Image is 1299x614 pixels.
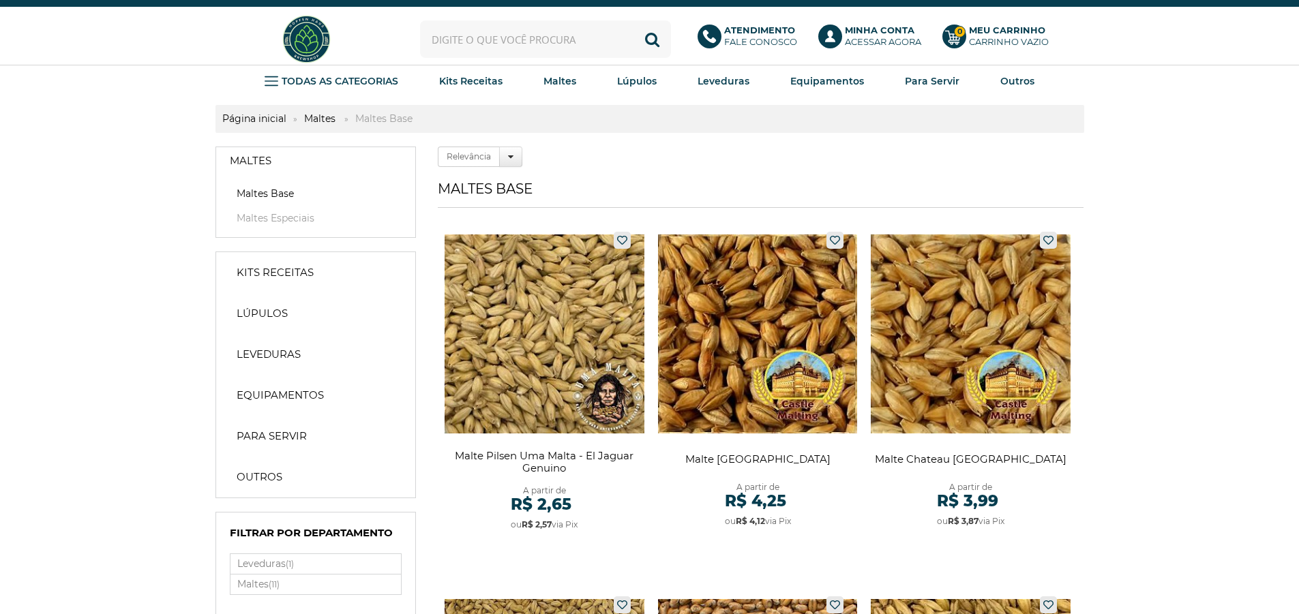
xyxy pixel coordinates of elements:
[223,341,408,368] a: Leveduras
[230,154,271,168] strong: Maltes
[215,112,293,125] a: Página inicial
[223,382,408,409] a: Equipamentos
[223,423,408,450] a: Para Servir
[223,300,408,327] a: Lúpulos
[790,71,864,91] a: Equipamentos
[724,25,795,35] b: Atendimento
[230,574,401,594] label: Maltes
[438,147,500,167] label: Relevância
[265,71,398,91] a: TODAS AS CATEGORIAS
[216,147,415,174] a: Maltes
[230,526,402,547] h4: Filtrar por Departamento
[223,259,408,286] a: Kits Receitas
[282,75,398,87] strong: TODAS AS CATEGORIAS
[237,388,324,402] strong: Equipamentos
[969,36,1049,48] div: Carrinho Vazio
[617,71,657,91] a: Lúpulos
[818,25,929,55] a: Minha ContaAcessar agora
[698,25,805,55] a: AtendimentoFale conosco
[633,20,671,58] button: Buscar
[230,211,402,225] a: Maltes Especiais
[420,20,671,58] input: Digite o que você procura
[698,71,749,91] a: Leveduras
[237,429,307,443] strong: Para Servir
[617,75,657,87] strong: Lúpulos
[969,25,1045,35] b: Meu Carrinho
[445,225,644,542] a: Malte Pilsen Uma Malta - El Jaguar Genuino
[845,25,921,48] p: Acessar agora
[281,14,332,65] img: Hopfen Haus BrewShop
[845,25,914,35] b: Minha Conta
[698,75,749,87] strong: Leveduras
[230,187,402,200] a: Maltes Base
[223,463,408,491] a: Outros
[543,71,576,91] a: Maltes
[237,348,301,361] strong: Leveduras
[658,225,858,542] a: Malte Château Munich
[790,75,864,87] strong: Equipamentos
[954,26,966,37] strong: 0
[230,574,401,594] a: Maltes(11)
[1000,75,1034,87] strong: Outros
[230,554,401,574] a: Leveduras(1)
[237,470,282,484] strong: Outros
[871,225,1071,542] a: Malte Chateau Vienna
[1000,71,1034,91] a: Outros
[237,266,314,279] strong: Kits Receitas
[439,71,503,91] a: Kits Receitas
[269,579,280,589] small: (11)
[438,181,1084,208] h1: Maltes Base
[237,307,288,320] strong: Lúpulos
[905,75,959,87] strong: Para Servir
[348,112,419,125] strong: Maltes Base
[439,75,503,87] strong: Kits Receitas
[286,559,294,569] small: (1)
[724,25,797,48] p: Fale conosco
[905,71,959,91] a: Para Servir
[297,112,342,125] a: Maltes
[230,554,401,574] label: Leveduras
[543,75,576,87] strong: Maltes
